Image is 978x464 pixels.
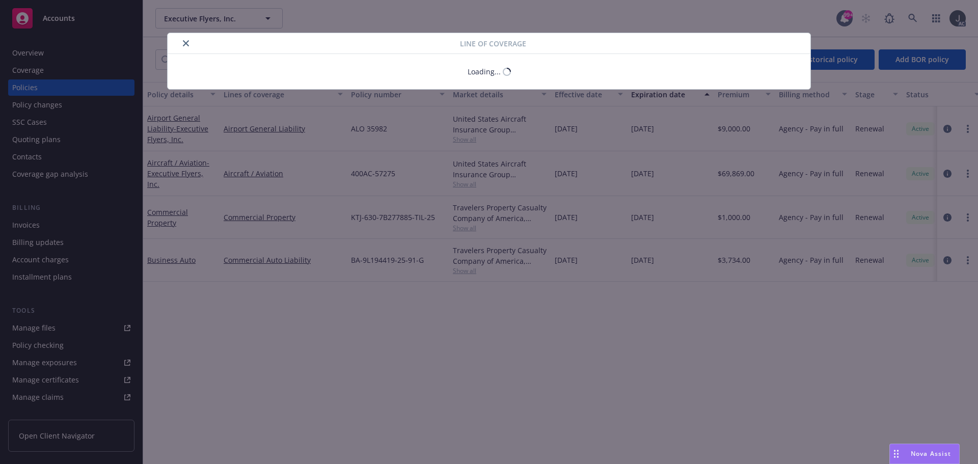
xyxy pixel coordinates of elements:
button: close [180,37,192,49]
div: Loading... [468,66,501,77]
button: Nova Assist [889,444,960,464]
span: Nova Assist [911,449,951,458]
div: Drag to move [890,444,903,463]
span: Line of coverage [460,38,526,49]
